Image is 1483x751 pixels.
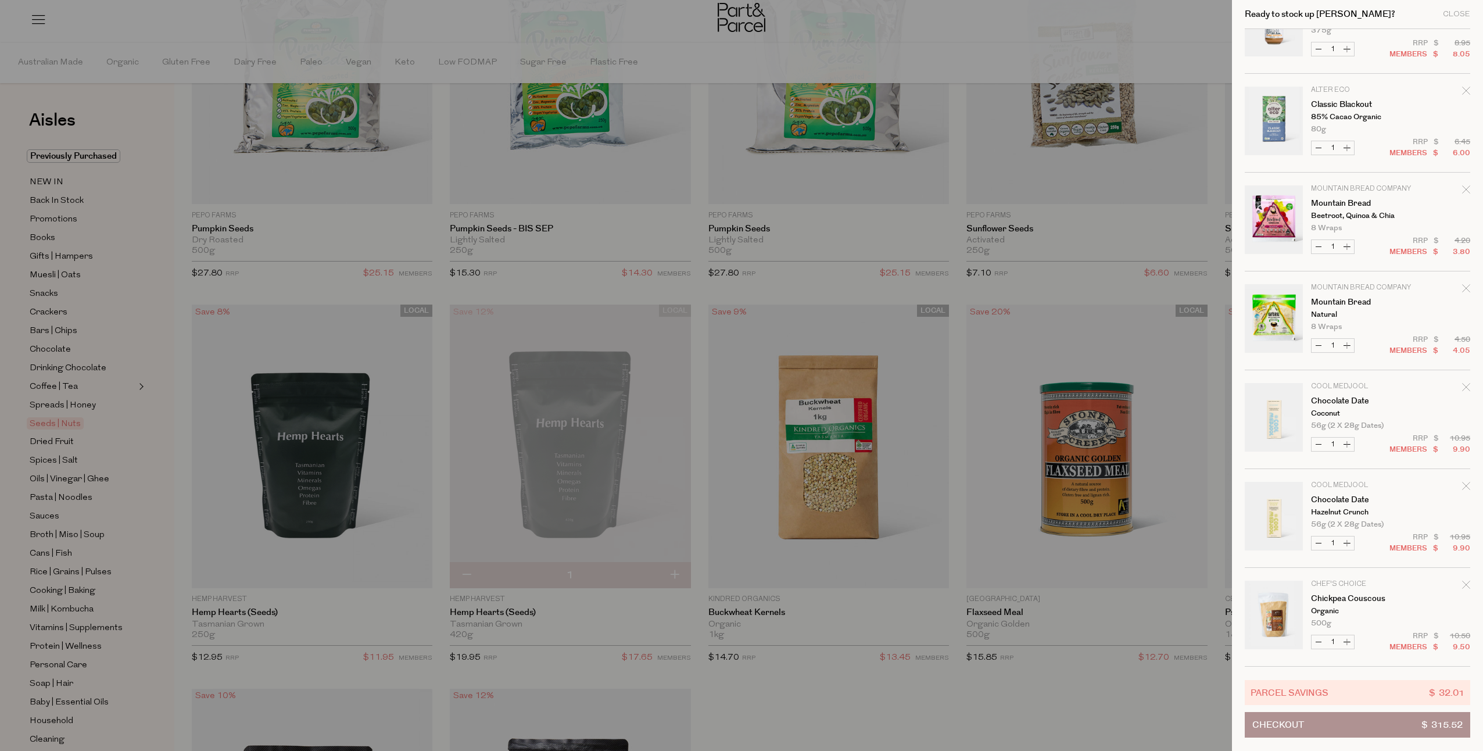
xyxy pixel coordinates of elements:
[1311,509,1401,516] p: Hazelnut Crunch
[1311,199,1401,208] a: Mountain Bread
[1311,311,1401,319] p: Natural
[1311,212,1401,220] p: Beetroot, Quinoa & Chia
[1311,284,1401,291] p: Mountain Bread Company
[1311,422,1384,430] span: 56g (2 x 28g Dates)
[1311,126,1326,133] span: 80g
[1311,185,1401,192] p: Mountain Bread Company
[1326,42,1340,56] input: QTY Peanut Butter
[1251,686,1328,699] span: Parcel Savings
[1311,383,1401,390] p: Cool Medjool
[1311,496,1401,504] a: Chocolate Date
[1462,480,1470,496] div: Remove Chocolate Date
[1311,323,1342,331] span: 8 Wraps
[1311,397,1401,405] a: Chocolate Date
[1326,240,1340,253] input: QTY Mountain Bread
[1462,85,1470,101] div: Remove Classic Blackout
[1311,224,1342,232] span: 8 Wraps
[1462,184,1470,199] div: Remove Mountain Bread
[1311,595,1401,603] a: Chickpea Couscous
[1311,482,1401,489] p: Cool Medjool
[1311,521,1384,528] span: 56g (2 x 28g Dates)
[1311,27,1331,34] span: 375g
[1462,381,1470,397] div: Remove Chocolate Date
[1252,713,1304,737] span: Checkout
[1311,620,1331,627] span: 500g
[1311,113,1401,121] p: 85% Cacao Organic
[1245,712,1470,738] button: Checkout$ 315.52
[1326,141,1340,155] input: QTY Classic Blackout
[1326,438,1340,451] input: QTY Chocolate Date
[1326,635,1340,649] input: QTY Chickpea Couscous
[1245,10,1395,19] h2: Ready to stock up [PERSON_NAME]?
[1311,87,1401,94] p: Alter Eco
[1421,713,1463,737] span: $ 315.52
[1443,10,1470,18] div: Close
[1311,101,1401,109] a: Classic Blackout
[1462,579,1470,595] div: Remove Chickpea Couscous
[1311,410,1401,417] p: Coconut
[1462,282,1470,298] div: Remove Mountain Bread
[1326,339,1340,352] input: QTY Mountain Bread
[1311,298,1401,306] a: Mountain Bread
[1311,581,1401,588] p: Chef's Choice
[1311,607,1401,615] p: Organic
[1429,686,1464,699] span: $ 32.01
[1326,537,1340,550] input: QTY Chocolate Date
